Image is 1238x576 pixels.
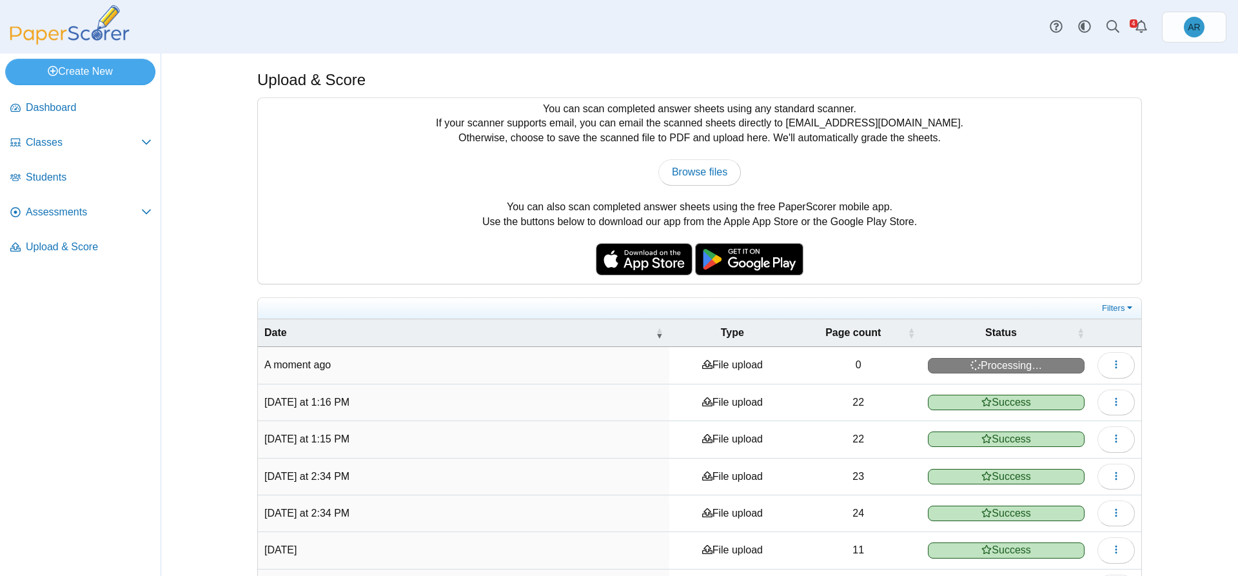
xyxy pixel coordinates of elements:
[795,532,921,569] td: 11
[5,163,157,194] a: Students
[26,101,152,115] span: Dashboard
[264,508,349,519] time: Sep 24, 2025 at 2:34 PM
[795,384,921,421] td: 22
[596,243,693,275] img: apple-store-badge.svg
[264,433,349,444] time: Sep 25, 2025 at 1:15 PM
[669,421,795,458] td: File upload
[264,359,331,370] time: Sep 25, 2025 at 3:11 PM
[669,495,795,532] td: File upload
[928,469,1085,484] span: Success
[257,69,366,91] h1: Upload & Score
[795,495,921,532] td: 24
[264,397,349,408] time: Sep 25, 2025 at 1:16 PM
[795,459,921,495] td: 23
[669,384,795,421] td: File upload
[5,232,157,263] a: Upload & Score
[795,421,921,458] td: 22
[658,159,741,185] a: Browse files
[676,326,789,340] span: Type
[669,532,795,569] td: File upload
[795,347,921,384] td: 0
[1184,17,1204,37] span: Alejandro Renteria
[264,544,297,555] time: Jul 10, 2025 at 12:04 PM
[928,326,1074,340] span: Status
[264,326,653,340] span: Date
[26,170,152,184] span: Students
[655,326,663,339] span: Date : Activate to remove sorting
[5,5,134,45] img: PaperScorer
[1127,13,1155,41] a: Alerts
[5,197,157,228] a: Assessments
[5,35,134,46] a: PaperScorer
[26,135,141,150] span: Classes
[1077,326,1085,339] span: Status : Activate to sort
[669,459,795,495] td: File upload
[5,93,157,124] a: Dashboard
[801,326,905,340] span: Page count
[928,432,1085,447] span: Success
[264,471,349,482] time: Sep 24, 2025 at 2:34 PM
[5,59,155,84] a: Create New
[928,506,1085,521] span: Success
[1162,12,1226,43] a: Alejandro Renteria
[928,358,1085,373] span: Processing…
[907,326,915,339] span: Page count : Activate to sort
[258,98,1141,284] div: You can scan completed answer sheets using any standard scanner. If your scanner supports email, ...
[928,542,1085,558] span: Success
[26,240,152,254] span: Upload & Score
[1099,302,1138,315] a: Filters
[1188,23,1200,32] span: Alejandro Renteria
[672,166,727,177] span: Browse files
[26,205,141,219] span: Assessments
[928,395,1085,410] span: Success
[669,347,795,384] td: File upload
[695,243,803,275] img: google-play-badge.png
[5,128,157,159] a: Classes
